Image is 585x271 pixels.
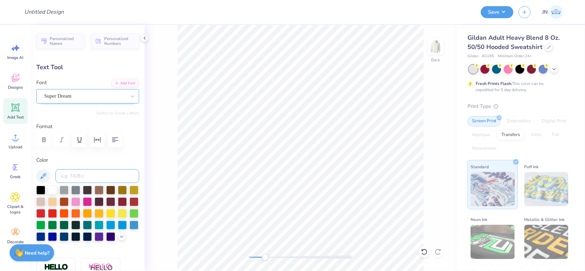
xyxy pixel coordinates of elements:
span: Add Text [7,114,24,120]
span: Personalized Numbers [104,36,135,46]
span: Greek [10,174,21,180]
span: Standard [471,163,489,170]
strong: Need help? [25,250,50,256]
img: Puff Ink [524,172,569,206]
span: Decorate [7,239,24,245]
div: Screen Print [467,116,501,126]
button: Switch to Greek Letters [96,110,139,116]
button: Save [481,6,513,18]
div: Text Tool [36,63,139,72]
div: Vinyl [526,130,546,140]
div: Back [431,57,440,63]
span: # G185 [482,53,494,59]
div: Accessibility label [262,254,269,261]
button: Personalized Numbers [91,33,139,49]
span: Gildan [467,53,478,59]
img: Neon Ink [471,225,515,259]
div: Embroidery [503,116,535,126]
label: Font [36,79,47,87]
img: Metallic & Glitter Ink [524,225,569,259]
div: Transfers [497,130,524,140]
img: Back [429,40,442,53]
button: Personalized Names [36,33,85,49]
label: Color [36,156,139,164]
input: e.g. 7428 c [56,169,139,183]
span: Puff Ink [524,163,539,170]
span: Upload [9,144,22,150]
img: Standard [471,172,515,206]
input: Untitled Design [19,5,69,19]
label: Format [36,123,139,131]
img: Jacky Noya [549,5,563,19]
span: Designs [8,85,23,90]
span: JN [542,8,548,16]
div: Print Type [467,102,571,110]
span: Personalized Names [50,36,81,46]
span: Image AI [8,55,24,60]
div: Foil [548,130,564,140]
strong: Fresh Prints Flash: [476,81,512,86]
div: Digital Print [537,116,571,126]
div: This color can be expedited for 5 day delivery. [476,81,560,93]
span: Minimum Order: 24 + [498,53,532,59]
button: Add Font [111,79,139,88]
span: Neon Ink [471,216,487,223]
div: Applique [467,130,495,140]
span: Metallic & Glitter Ink [524,216,565,223]
div: Rhinestones [467,144,501,154]
span: Clipart & logos [4,204,27,215]
span: Gildan Adult Heavy Blend 8 Oz. 50/50 Hooded Sweatshirt [467,34,560,51]
a: JN [539,5,566,19]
